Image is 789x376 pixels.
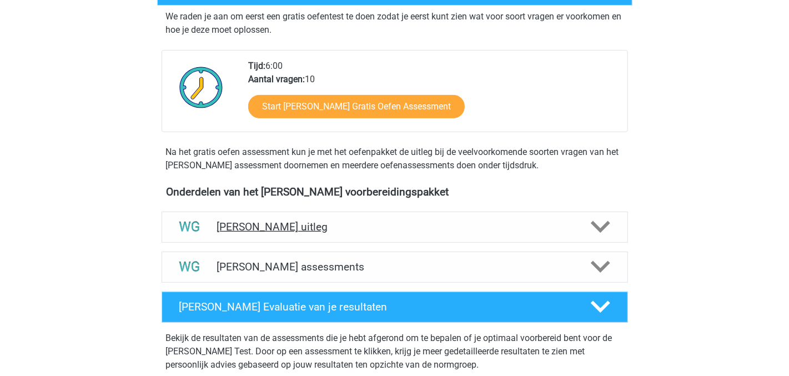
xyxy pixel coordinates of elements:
[157,292,632,323] a: [PERSON_NAME] Evaluatie van je resultaten
[240,59,627,132] div: 6:00 10
[162,146,628,172] div: Na het gratis oefen assessment kun je met het oefenpakket de uitleg bij de veelvoorkomende soorte...
[248,74,305,84] b: Aantal vragen:
[175,253,204,281] img: watson glaser assessments
[248,95,465,118] a: Start [PERSON_NAME] Gratis Oefen Assessment
[173,59,229,115] img: Klok
[166,10,624,37] p: We raden je aan om eerst een gratis oefentest te doen zodat je eerst kunt zien wat voor soort vra...
[167,186,623,198] h4: Onderdelen van het [PERSON_NAME] voorbereidingspakket
[217,260,573,273] h4: [PERSON_NAME] assessments
[157,252,632,283] a: assessments [PERSON_NAME] assessments
[217,220,573,233] h4: [PERSON_NAME] uitleg
[175,213,204,241] img: watson glaser uitleg
[166,332,624,372] p: Bekijk de resultaten van de assessments die je hebt afgerond om te bepalen of je optimaal voorber...
[157,212,632,243] a: uitleg [PERSON_NAME] uitleg
[248,61,265,71] b: Tijd:
[179,300,573,313] h4: [PERSON_NAME] Evaluatie van je resultaten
